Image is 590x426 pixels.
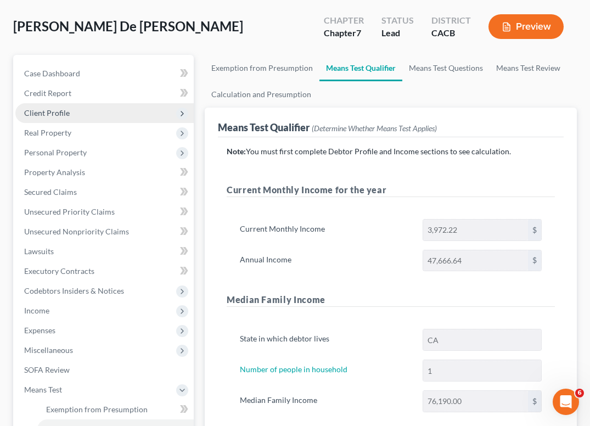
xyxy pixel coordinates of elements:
[381,27,414,40] div: Lead
[234,329,417,351] label: State in which debtor lives
[431,14,471,27] div: District
[24,306,49,315] span: Income
[218,121,437,134] div: Means Test Qualifier
[240,365,347,374] a: Number of people in household
[24,266,94,276] span: Executory Contracts
[528,391,541,412] div: $
[24,88,71,98] span: Credit Report
[553,389,579,415] iframe: Intercom live chat
[46,405,148,414] span: Exemption from Presumption
[381,14,414,27] div: Status
[15,360,194,380] a: SOFA Review
[423,329,542,350] input: State
[24,187,77,197] span: Secured Claims
[319,55,402,81] a: Means Test Qualifier
[234,219,417,241] label: Current Monthly Income
[24,167,85,177] span: Property Analysis
[15,182,194,202] a: Secured Claims
[15,222,194,242] a: Unsecured Nonpriority Claims
[234,250,417,272] label: Annual Income
[24,128,71,137] span: Real Property
[490,55,567,81] a: Means Test Review
[356,27,361,38] span: 7
[312,124,437,133] span: (Determine Whether Means Test Applies)
[227,147,246,156] strong: Note:
[24,227,129,236] span: Unsecured Nonpriority Claims
[423,220,529,240] input: 0.00
[24,207,115,216] span: Unsecured Priority Claims
[402,55,490,81] a: Means Test Questions
[24,246,54,256] span: Lawsuits
[24,286,124,295] span: Codebtors Insiders & Notices
[205,55,319,81] a: Exemption from Presumption
[24,385,62,394] span: Means Test
[37,400,194,419] a: Exemption from Presumption
[15,261,194,281] a: Executory Contracts
[15,242,194,261] a: Lawsuits
[227,183,555,197] h5: Current Monthly Income for the year
[227,293,555,307] h5: Median Family Income
[423,250,529,271] input: 0.00
[528,220,541,240] div: $
[234,390,417,412] label: Median Family Income
[15,64,194,83] a: Case Dashboard
[24,69,80,78] span: Case Dashboard
[205,81,318,108] a: Calculation and Presumption
[24,365,70,374] span: SOFA Review
[13,18,243,34] span: [PERSON_NAME] De [PERSON_NAME]
[24,108,70,117] span: Client Profile
[431,27,471,40] div: CACB
[24,326,55,335] span: Expenses
[15,83,194,103] a: Credit Report
[24,345,73,355] span: Miscellaneous
[15,162,194,182] a: Property Analysis
[575,389,584,397] span: 6
[15,202,194,222] a: Unsecured Priority Claims
[423,360,542,381] input: --
[488,14,564,39] button: Preview
[227,146,555,157] p: You must first complete Debtor Profile and Income sections to see calculation.
[324,27,364,40] div: Chapter
[528,250,541,271] div: $
[423,391,529,412] input: 0.00
[24,148,87,157] span: Personal Property
[324,14,364,27] div: Chapter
